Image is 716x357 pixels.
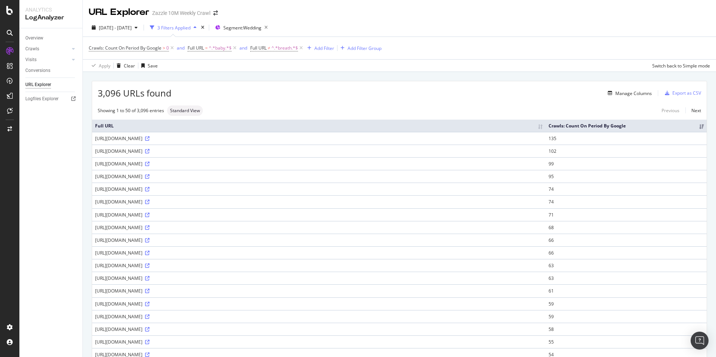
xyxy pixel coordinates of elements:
[89,45,161,51] span: Crawls: Count On Period By Google
[546,132,707,145] td: 135
[546,183,707,195] td: 74
[546,310,707,323] td: 59
[546,335,707,348] td: 55
[268,45,270,51] span: ≠
[271,43,298,53] span: ^.*breath.*$
[163,45,165,51] span: >
[95,262,543,269] div: [URL][DOMAIN_NAME]
[170,108,200,113] span: Standard View
[691,332,709,350] div: Open Intercom Messenger
[223,25,261,31] span: Segment: Wedding
[546,157,707,170] td: 99
[546,323,707,335] td: 58
[239,45,247,51] div: and
[95,135,543,142] div: [URL][DOMAIN_NAME]
[166,43,169,53] span: 0
[605,89,652,98] button: Manage Columns
[95,301,543,307] div: [URL][DOMAIN_NAME]
[177,45,185,51] div: and
[685,105,701,116] a: Next
[337,44,381,53] button: Add Filter Group
[25,45,39,53] div: Crawls
[212,22,271,34] button: Segment:Wedding
[89,6,149,19] div: URL Explorer
[152,9,210,17] div: Zazzle 10M Weekly Crawl
[314,45,334,51] div: Add Filter
[124,63,135,69] div: Clear
[95,237,543,243] div: [URL][DOMAIN_NAME]
[25,95,59,103] div: Logfiles Explorer
[25,95,77,103] a: Logfiles Explorer
[25,81,51,89] div: URL Explorer
[546,221,707,234] td: 68
[213,10,218,16] div: arrow-right-arrow-left
[205,45,208,51] span: =
[114,60,135,72] button: Clear
[546,284,707,297] td: 61
[348,45,381,51] div: Add Filter Group
[652,63,710,69] div: Switch back to Simple mode
[304,44,334,53] button: Add Filter
[25,34,77,42] a: Overview
[546,272,707,284] td: 63
[200,24,206,31] div: times
[239,44,247,51] button: and
[99,63,110,69] div: Apply
[25,81,77,89] a: URL Explorer
[546,170,707,183] td: 95
[92,120,546,132] th: Full URL: activate to sort column ascending
[25,45,70,53] a: Crawls
[99,25,132,31] span: [DATE] - [DATE]
[546,246,707,259] td: 66
[98,107,164,114] div: Showing 1 to 50 of 3,096 entries
[25,67,77,75] a: Conversions
[157,25,191,31] div: 3 Filters Applied
[98,87,172,99] span: 3,096 URLs found
[95,275,543,281] div: [URL][DOMAIN_NAME]
[546,297,707,310] td: 59
[95,326,543,332] div: [URL][DOMAIN_NAME]
[167,105,203,116] div: neutral label
[148,63,158,69] div: Save
[95,224,543,231] div: [URL][DOMAIN_NAME]
[209,43,232,53] span: ^.*baby.*$
[546,145,707,157] td: 102
[95,173,543,180] div: [URL][DOMAIN_NAME]
[649,60,710,72] button: Switch back to Simple mode
[95,339,543,345] div: [URL][DOMAIN_NAME]
[546,208,707,221] td: 71
[147,22,200,34] button: 3 Filters Applied
[95,313,543,320] div: [URL][DOMAIN_NAME]
[25,13,76,22] div: LogAnalyzer
[95,199,543,205] div: [URL][DOMAIN_NAME]
[95,212,543,218] div: [URL][DOMAIN_NAME]
[615,90,652,97] div: Manage Columns
[250,45,267,51] span: Full URL
[546,259,707,272] td: 63
[188,45,204,51] span: Full URL
[546,195,707,208] td: 74
[25,56,37,64] div: Visits
[546,120,707,132] th: Crawls: Count On Period By Google: activate to sort column ascending
[672,90,701,96] div: Export as CSV
[95,186,543,192] div: [URL][DOMAIN_NAME]
[95,250,543,256] div: [URL][DOMAIN_NAME]
[25,67,50,75] div: Conversions
[177,44,185,51] button: and
[95,161,543,167] div: [URL][DOMAIN_NAME]
[546,234,707,246] td: 66
[25,34,43,42] div: Overview
[662,87,701,99] button: Export as CSV
[95,148,543,154] div: [URL][DOMAIN_NAME]
[138,60,158,72] button: Save
[25,6,76,13] div: Analytics
[25,56,70,64] a: Visits
[95,288,543,294] div: [URL][DOMAIN_NAME]
[89,60,110,72] button: Apply
[89,22,141,34] button: [DATE] - [DATE]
